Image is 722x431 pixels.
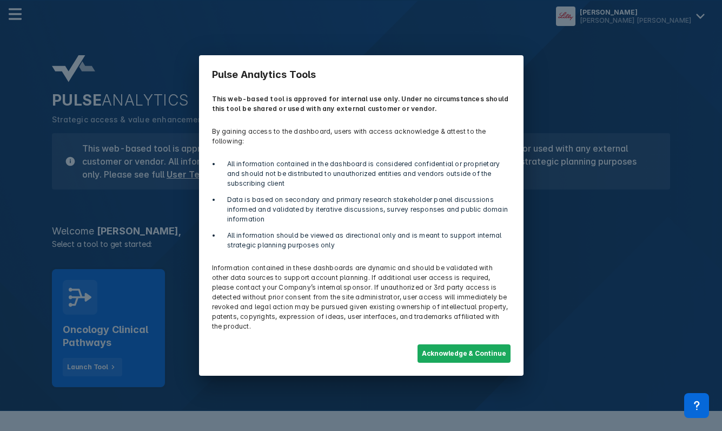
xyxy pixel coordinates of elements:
[206,88,517,120] p: This web-based tool is approved for internal use only. Under no circumstances should this tool be...
[206,120,517,153] p: By gaining access to the dashboard, users with access acknowledge & attest to the following:
[684,393,709,418] div: Contact Support
[206,257,517,338] p: Information contained in these dashboards are dynamic and should be validated with other data sou...
[418,344,511,363] button: Acknowledge & Continue
[221,195,511,224] li: Data is based on secondary and primary research stakeholder panel discussions informed and valida...
[206,62,517,88] h3: Pulse Analytics Tools
[221,159,511,188] li: All information contained in the dashboard is considered confidential or proprietary and should n...
[221,231,511,250] li: All information should be viewed as directional only and is meant to support internal strategic p...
